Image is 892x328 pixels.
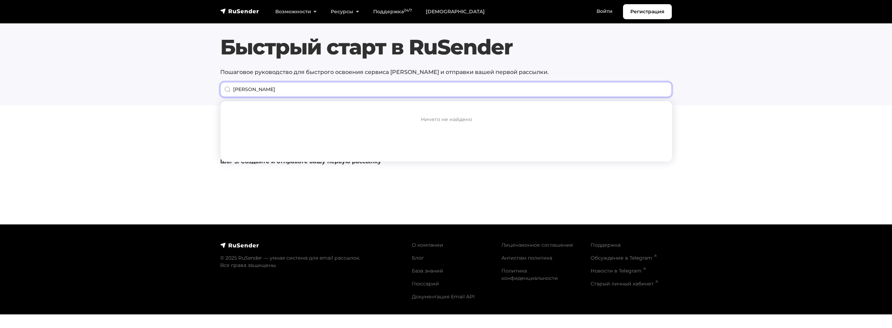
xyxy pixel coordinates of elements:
a: Антиспам политика [501,255,552,261]
a: Глоссарий [412,281,439,287]
a: Старый личный кабинет [591,281,658,287]
p: © 2025 RuSender — умная система для email рассылок. Все права защищены. [220,254,403,269]
a: Шаг 3: Создайте и отправьте вашу первую рассылку [220,158,381,165]
img: Поиск [224,86,231,92]
a: О компании [412,242,443,248]
p: Пошаговое руководство для быстрого освоения сервиса [PERSON_NAME] и отправки вашей первой рассылки. [220,68,672,76]
a: Новости в Telegram [591,268,646,274]
a: Документация Email API [412,293,475,300]
a: Регистрация [623,4,672,19]
h1: Быстрый старт в RuSender [220,35,672,60]
input: When autocomplete results are available use up and down arrows to review and enter to go to the d... [220,82,672,97]
a: Политика конфиденциальности [501,268,558,281]
img: RuSender [220,8,259,15]
a: Блог [412,255,424,261]
a: База знаний [412,268,443,274]
a: Войти [590,4,620,18]
a: Обсуждение в Telegram [591,255,656,261]
a: Ресурсы [324,5,366,19]
img: RuSender [220,242,259,249]
sup: 24/7 [404,8,412,13]
nav: breadcrumb [216,114,676,121]
a: Поддержка [591,242,621,248]
a: Возможности [268,5,324,19]
a: Лицензионное соглашение [501,242,573,248]
a: Поддержка24/7 [366,5,419,19]
a: [DEMOGRAPHIC_DATA] [419,5,492,19]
